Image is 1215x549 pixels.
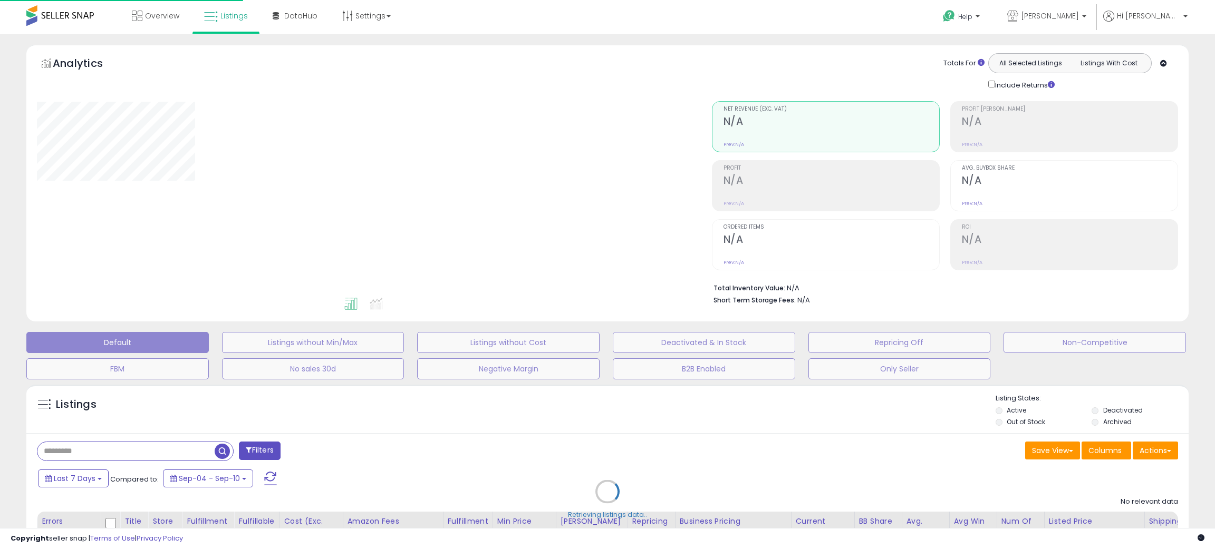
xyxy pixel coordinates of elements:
span: ROI [962,224,1178,230]
button: All Selected Listings [991,56,1070,70]
span: [PERSON_NAME] [1021,11,1079,21]
button: Listings without Cost [417,332,600,353]
button: Default [26,332,209,353]
h2: N/A [962,115,1178,130]
span: Avg. Buybox Share [962,165,1178,171]
button: Only Seller [808,358,991,379]
div: seller snap | | [11,534,183,544]
h2: N/A [724,233,939,248]
button: B2B Enabled [613,358,795,379]
button: No sales 30d [222,358,404,379]
li: N/A [713,281,1170,293]
button: Listings With Cost [1069,56,1148,70]
span: Hi [PERSON_NAME] [1117,11,1180,21]
span: Profit [724,165,939,171]
button: Listings without Min/Max [222,332,404,353]
h2: N/A [724,115,939,130]
span: Overview [145,11,179,21]
span: N/A [797,295,810,305]
span: Listings [220,11,248,21]
span: Profit [PERSON_NAME] [962,106,1178,112]
small: Prev: N/A [724,141,744,148]
button: Negative Margin [417,358,600,379]
h5: Analytics [53,56,123,73]
span: DataHub [284,11,317,21]
small: Prev: N/A [724,259,744,266]
div: Include Returns [980,79,1067,91]
small: Prev: N/A [962,141,982,148]
b: Total Inventory Value: [713,283,785,292]
h2: N/A [962,233,1178,248]
small: Prev: N/A [962,200,982,207]
div: Totals For [943,58,985,68]
h2: N/A [724,174,939,189]
span: Net Revenue (Exc. VAT) [724,106,939,112]
a: Help [934,2,990,34]
i: Get Help [942,9,956,23]
button: Non-Competitive [1004,332,1186,353]
a: Hi [PERSON_NAME] [1103,11,1188,34]
div: Retrieving listings data.. [568,510,647,519]
button: Repricing Off [808,332,991,353]
h2: N/A [962,174,1178,189]
button: FBM [26,358,209,379]
small: Prev: N/A [724,200,744,207]
small: Prev: N/A [962,259,982,266]
b: Short Term Storage Fees: [713,296,796,305]
span: Ordered Items [724,224,939,230]
span: Help [958,12,972,21]
button: Deactivated & In Stock [613,332,795,353]
strong: Copyright [11,533,49,543]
